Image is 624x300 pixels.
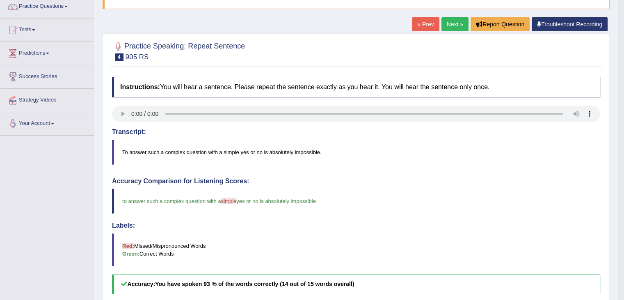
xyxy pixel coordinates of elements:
[236,198,316,204] span: yes or no is absolutely impossible
[221,198,237,204] span: simple
[112,233,600,266] blockquote: Missed/Mispronounced Words Correct Words
[112,275,600,294] h5: Accuracy:
[115,53,123,61] span: 4
[0,65,94,86] a: Success Stories
[126,53,149,61] small: 905 RS
[112,178,600,185] h4: Accuracy Comparison for Listening Scores:
[0,42,94,62] a: Predictions
[122,243,134,249] b: Red:
[155,281,354,287] b: You have spoken 93 % of the words correctly (14 out of 15 words overall)
[122,198,221,204] span: to answer such a complex question with a
[532,17,608,31] a: Troubleshoot Recording
[112,128,600,136] h4: Transcript:
[0,112,94,133] a: Your Account
[112,40,245,61] h2: Practice Speaking: Repeat Sentence
[412,17,439,31] a: « Prev
[0,18,94,39] a: Tests
[112,222,600,229] h4: Labels:
[120,83,160,90] b: Instructions:
[122,251,139,257] b: Green:
[112,140,600,165] blockquote: To answer such a complex question with a simple yes or no is absolutely impossible.
[112,77,600,97] h4: You will hear a sentence. Please repeat the sentence exactly as you hear it. You will hear the se...
[441,17,469,31] a: Next »
[471,17,530,31] button: Report Question
[0,89,94,109] a: Strategy Videos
